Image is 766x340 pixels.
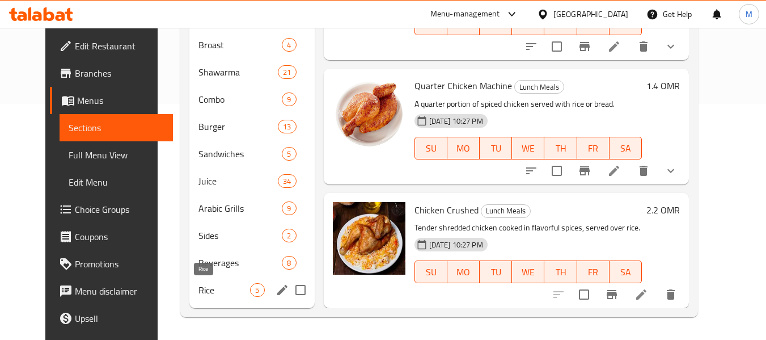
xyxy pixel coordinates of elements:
[553,8,628,20] div: [GEOGRAPHIC_DATA]
[198,93,282,106] span: Combo
[282,38,296,52] div: items
[75,230,164,244] span: Coupons
[189,140,314,167] div: Sandwiches5
[189,249,314,276] div: Beverages8
[614,264,637,280] span: SA
[198,202,282,215] span: Arabic Grills
[75,66,164,80] span: Branches
[452,16,475,32] span: MO
[425,116,488,127] span: [DATE] 10:27 PM
[50,87,173,114] a: Menus
[634,288,648,301] a: Edit menu item
[484,16,507,32] span: TU
[484,264,507,280] span: TU
[278,67,295,78] span: 21
[664,164,678,178] svg: Show Choices
[518,157,545,184] button: sort-choices
[198,283,250,297] span: Rice
[514,80,564,94] div: Lunch Meals
[577,137,610,159] button: FR
[577,261,610,283] button: FR
[481,204,531,218] div: Lunch Meals
[425,240,488,250] span: [DATE] 10:27 PM
[189,167,314,195] div: Juice34
[282,230,295,241] span: 2
[610,261,642,283] button: SA
[50,60,173,87] a: Branches
[251,285,264,296] span: 5
[198,147,282,161] div: Sandwiches
[607,164,621,178] a: Edit menu item
[414,221,642,235] p: Tender shredded chicken cooked in flavorful spices, served over rice.
[414,261,447,283] button: SU
[517,140,540,157] span: WE
[282,258,295,268] span: 8
[657,157,684,184] button: show more
[333,202,405,275] img: Chicken Crushed
[189,195,314,222] div: Arabic Grills9
[630,33,657,60] button: delete
[50,223,173,250] a: Coupons
[614,140,637,157] span: SA
[282,202,296,215] div: items
[75,39,164,53] span: Edit Restaurant
[544,261,577,283] button: TH
[414,77,512,94] span: Quarter Chicken Machine
[282,93,296,106] div: items
[646,202,680,218] h6: 2.2 OMR
[414,97,642,111] p: A quarter portion of spiced chicken served with rice or bread.
[452,140,475,157] span: MO
[549,16,572,32] span: TH
[189,222,314,249] div: Sides2
[60,114,173,141] a: Sections
[282,149,295,159] span: 5
[452,264,475,280] span: MO
[484,140,507,157] span: TU
[282,40,295,51] span: 4
[607,40,621,53] a: Edit menu item
[77,94,164,107] span: Menus
[278,120,296,133] div: items
[646,78,680,94] h6: 1.4 OMR
[60,141,173,169] a: Full Menu View
[571,157,598,184] button: Branch-specific-item
[480,137,512,159] button: TU
[198,174,278,188] span: Juice
[657,281,684,308] button: delete
[610,137,642,159] button: SA
[480,261,512,283] button: TU
[198,120,278,133] div: Burger
[69,121,164,135] span: Sections
[50,278,173,305] a: Menu disclaimer
[189,113,314,140] div: Burger13
[582,264,605,280] span: FR
[545,159,569,183] span: Select to update
[517,264,540,280] span: WE
[198,256,282,270] span: Beverages
[198,38,282,52] span: Broast
[60,169,173,196] a: Edit Menu
[447,261,480,283] button: MO
[50,250,173,278] a: Promotions
[512,261,544,283] button: WE
[50,196,173,223] a: Choice Groups
[544,137,577,159] button: TH
[517,16,540,32] span: WE
[189,276,314,304] div: Rice5edit
[189,86,314,113] div: Combo9
[333,78,405,150] img: Quarter Chicken Machine
[549,264,572,280] span: TH
[582,140,605,157] span: FR
[746,8,752,20] span: M
[420,140,443,157] span: SU
[664,40,678,53] svg: Show Choices
[198,65,278,79] span: Shawarma
[512,137,544,159] button: WE
[198,229,282,242] span: Sides
[420,16,443,32] span: SU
